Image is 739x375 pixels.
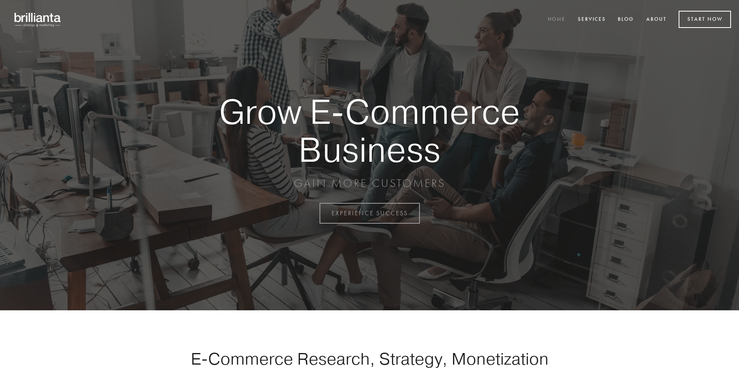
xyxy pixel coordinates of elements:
img: brillianta - research, strategy, marketing [8,8,68,31]
a: EXPERIENCE SUCCESS [320,203,420,224]
p: GAIN MORE CUSTOMERS [191,176,548,190]
a: About [641,13,672,26]
a: Start Now [679,11,731,28]
h1: E-Commerce Research, Strategy, Monetization [166,349,573,369]
a: Services [573,13,611,26]
a: Blog [613,13,639,26]
a: Home [543,13,571,26]
strong: Grow E-Commerce Business [191,93,548,168]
